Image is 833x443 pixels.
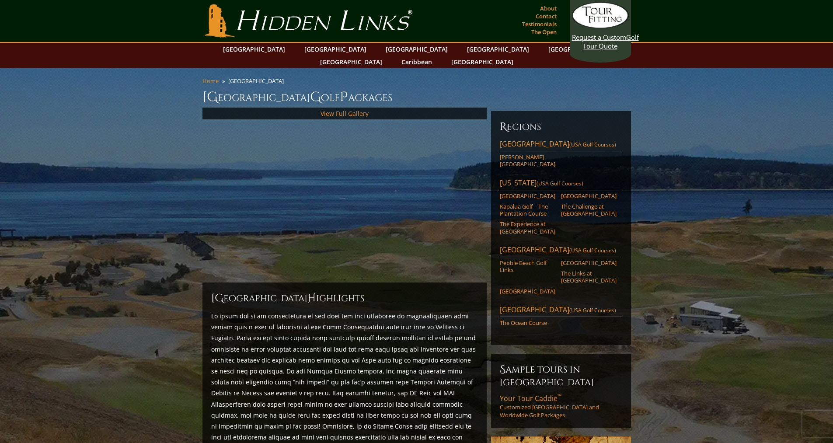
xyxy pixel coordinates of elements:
[500,220,555,235] a: The Experience at [GEOGRAPHIC_DATA]
[561,203,617,217] a: The Challenge at [GEOGRAPHIC_DATA]
[500,139,622,151] a: [GEOGRAPHIC_DATA](USA Golf Courses)
[500,153,555,168] a: [PERSON_NAME][GEOGRAPHIC_DATA]
[569,307,616,314] span: (USA Golf Courses)
[500,363,622,388] h6: Sample Tours in [GEOGRAPHIC_DATA]
[538,2,559,14] a: About
[211,291,478,305] h2: [GEOGRAPHIC_DATA] ighlights
[500,319,555,326] a: The Ocean Course
[569,141,616,148] span: (USA Golf Courses)
[300,43,371,56] a: [GEOGRAPHIC_DATA]
[397,56,436,68] a: Caribbean
[381,43,452,56] a: [GEOGRAPHIC_DATA]
[500,394,622,419] a: Your Tour Caddie™Customized [GEOGRAPHIC_DATA] and Worldwide Golf Packages
[202,88,631,106] h1: [GEOGRAPHIC_DATA] olf ackages
[500,394,561,403] span: Your Tour Caddie
[544,43,615,56] a: [GEOGRAPHIC_DATA]
[561,270,617,284] a: The Links at [GEOGRAPHIC_DATA]
[561,259,617,266] a: [GEOGRAPHIC_DATA]
[572,33,626,42] span: Request a Custom
[533,10,559,22] a: Contact
[500,305,622,317] a: [GEOGRAPHIC_DATA](USA Golf Courses)
[529,26,559,38] a: The Open
[316,56,387,68] a: [GEOGRAPHIC_DATA]
[500,259,555,274] a: Pebble Beach Golf Links
[321,109,369,118] a: View Full Gallery
[500,203,555,217] a: Kapalua Golf – The Plantation Course
[561,192,617,199] a: [GEOGRAPHIC_DATA]
[569,247,616,254] span: (USA Golf Courses)
[219,43,289,56] a: [GEOGRAPHIC_DATA]
[307,291,316,305] span: H
[500,178,622,190] a: [US_STATE](USA Golf Courses)
[340,88,348,106] span: P
[500,120,622,134] h6: Regions
[572,2,629,50] a: Request a CustomGolf Tour Quote
[520,18,559,30] a: Testimonials
[310,88,321,106] span: G
[558,393,561,400] sup: ™
[500,192,555,199] a: [GEOGRAPHIC_DATA]
[463,43,533,56] a: [GEOGRAPHIC_DATA]
[447,56,518,68] a: [GEOGRAPHIC_DATA]
[228,77,287,85] li: [GEOGRAPHIC_DATA]
[202,77,219,85] a: Home
[500,288,555,295] a: [GEOGRAPHIC_DATA]
[500,245,622,257] a: [GEOGRAPHIC_DATA](USA Golf Courses)
[537,180,583,187] span: (USA Golf Courses)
